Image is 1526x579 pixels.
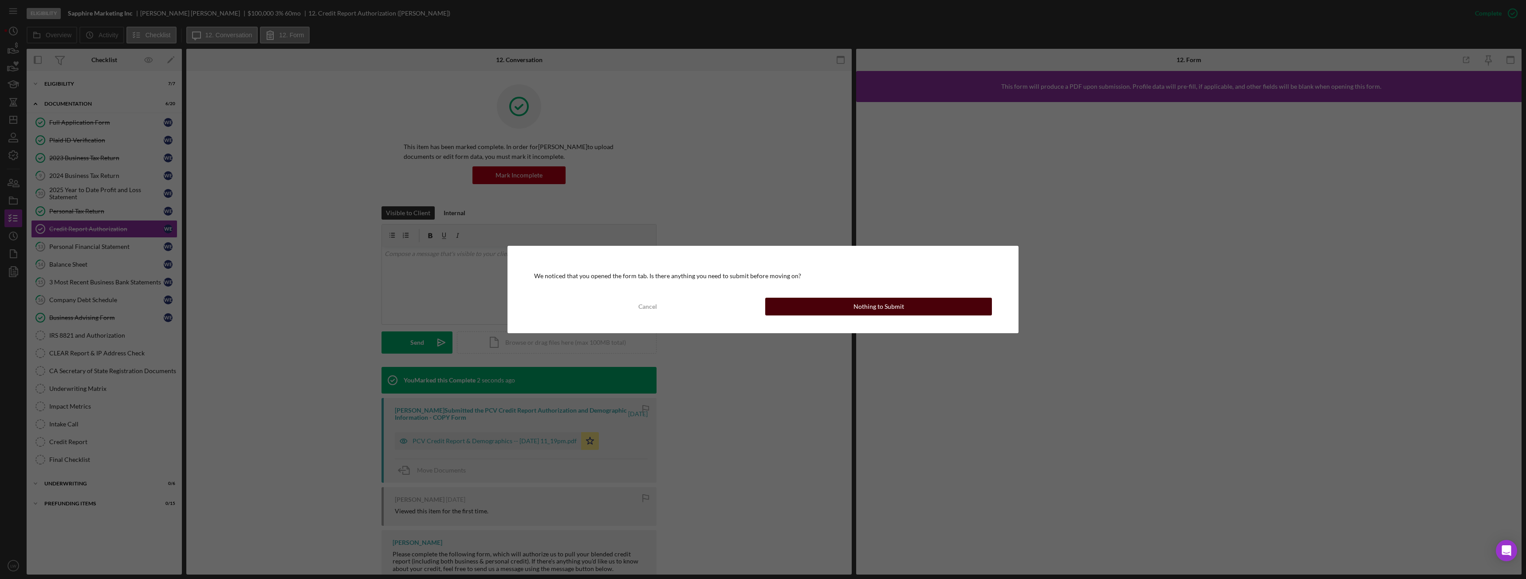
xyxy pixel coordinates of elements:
button: Cancel [534,298,761,315]
div: We noticed that you opened the form tab. Is there anything you need to submit before moving on? [534,272,992,280]
div: Cancel [638,298,657,315]
div: Nothing to Submit [853,298,904,315]
button: Nothing to Submit [765,298,992,315]
div: Open Intercom Messenger [1496,540,1517,561]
